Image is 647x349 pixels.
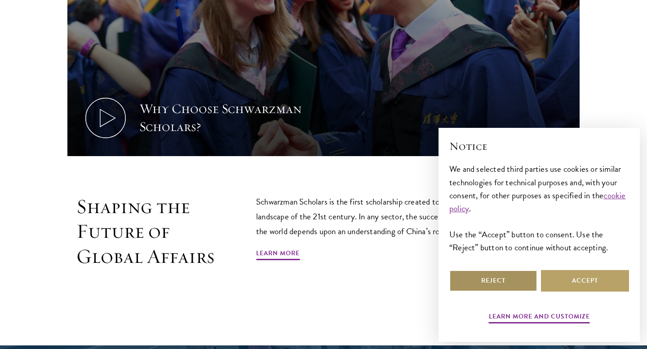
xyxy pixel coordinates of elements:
a: Learn More [256,248,300,262]
h2: Shaping the Future of Global Affairs [76,194,216,269]
a: cookie policy [449,189,626,215]
button: Learn more and customize [489,311,590,325]
div: Why Choose Schwarzman Scholars? [139,100,306,136]
button: Reject [449,270,537,292]
p: Schwarzman Scholars is the first scholarship created to respond to the geopolitical landscape of ... [256,194,539,239]
button: Accept [541,270,629,292]
div: We and selected third parties use cookies or similar technologies for technical purposes and, wit... [449,162,629,253]
h2: Notice [449,139,629,154]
